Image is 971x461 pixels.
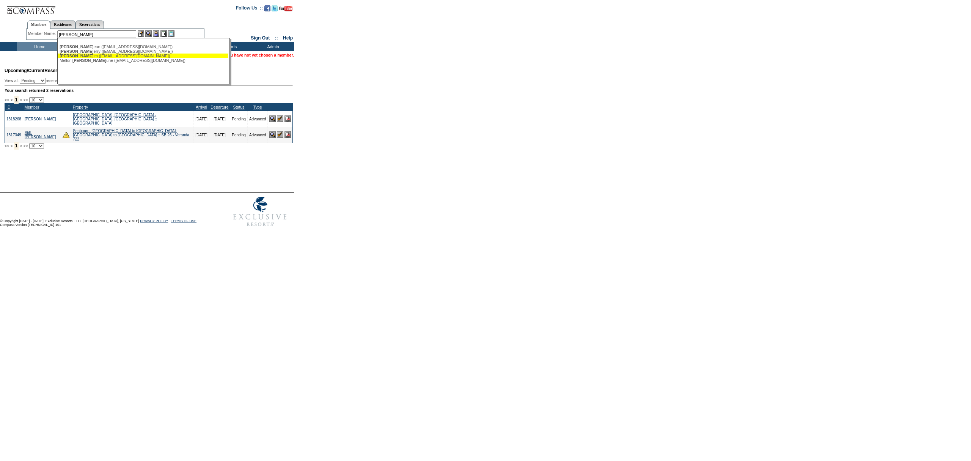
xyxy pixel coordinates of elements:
[60,54,93,58] span: [PERSON_NAME]
[60,49,93,54] span: [PERSON_NAME]
[253,105,262,109] a: Type
[73,105,88,109] a: Property
[194,111,209,127] td: [DATE]
[60,54,226,58] div: im ([EMAIL_ADDRESS][DOMAIN_NAME])
[60,44,226,49] div: ean ([EMAIL_ADDRESS][DOMAIN_NAME])
[284,115,291,122] img: Cancel Reservation
[10,144,13,148] span: <
[6,133,21,137] a: 1817349
[284,131,291,138] img: Cancel Reservation
[5,144,9,148] span: <<
[247,111,267,127] td: Advanced
[264,8,270,12] a: Become our fan on Facebook
[226,53,294,57] span: You have not yet chosen a member.
[5,68,44,73] span: Upcoming/Current
[277,131,283,138] img: Confirm Reservation
[140,219,168,223] a: PRIVACY POLICY
[209,111,230,127] td: [DATE]
[145,30,152,37] img: View
[168,30,174,37] img: b_calculator.gif
[60,58,226,63] div: Melloni une ([EMAIL_ADDRESS][DOMAIN_NAME])
[171,219,197,223] a: TERMS OF USE
[272,8,278,12] a: Follow us on Twitter
[279,6,292,11] img: Subscribe to our YouTube Channel
[73,129,189,141] a: Seabourn: [GEOGRAPHIC_DATA] to [GEOGRAPHIC_DATA]: [GEOGRAPHIC_DATA] to [GEOGRAPHIC_DATA] :: SB 26...
[251,35,270,41] a: Sign Out
[269,131,276,138] img: View Reservation
[28,30,57,37] div: Member Name:
[60,44,93,49] span: [PERSON_NAME]
[230,111,248,127] td: Pending
[211,105,228,109] a: Departure
[5,98,9,102] span: <<
[73,113,157,125] a: [GEOGRAPHIC_DATA], [GEOGRAPHIC_DATA] - [GEOGRAPHIC_DATA], [GEOGRAPHIC_DATA] :: [GEOGRAPHIC_DATA]
[250,42,294,51] td: Admin
[17,42,61,51] td: Home
[23,98,28,102] span: >>
[138,30,144,37] img: b_edit.gif
[264,5,270,11] img: Become our fan on Facebook
[25,117,56,121] a: [PERSON_NAME]
[283,35,293,41] a: Help
[160,30,167,37] img: Reservations
[63,131,69,138] img: There are insufficient days and/or tokens to cover this reservation
[20,98,22,102] span: >
[196,105,207,109] a: Arrival
[20,144,22,148] span: >
[5,88,293,93] div: Your search returned 2 reservations
[194,127,209,143] td: [DATE]
[6,105,11,109] a: ID
[272,5,278,11] img: Follow us on Twitter
[277,115,283,122] img: Confirm Reservation
[209,127,230,143] td: [DATE]
[25,131,56,139] a: Still, [PERSON_NAME]
[233,105,244,109] a: Status
[14,96,19,104] span: 1
[72,58,106,63] span: [PERSON_NAME]
[24,105,39,109] a: Member
[50,21,75,28] a: Residences
[10,98,13,102] span: <
[60,49,226,54] div: erry ([EMAIL_ADDRESS][DOMAIN_NAME])
[23,144,28,148] span: >>
[230,127,248,143] td: Pending
[226,193,294,230] img: Exclusive Resorts
[236,5,263,14] td: Follow Us ::
[279,8,292,12] a: Subscribe to our YouTube Channel
[153,30,159,37] img: Impersonate
[247,127,267,143] td: Advanced
[6,117,21,121] a: 1818268
[269,115,276,122] img: View Reservation
[275,35,278,41] span: ::
[75,21,104,28] a: Reservations
[5,78,193,84] div: View all: reservations owned by:
[14,142,19,150] span: 1
[27,21,50,29] a: Members
[5,68,73,73] span: Reservations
